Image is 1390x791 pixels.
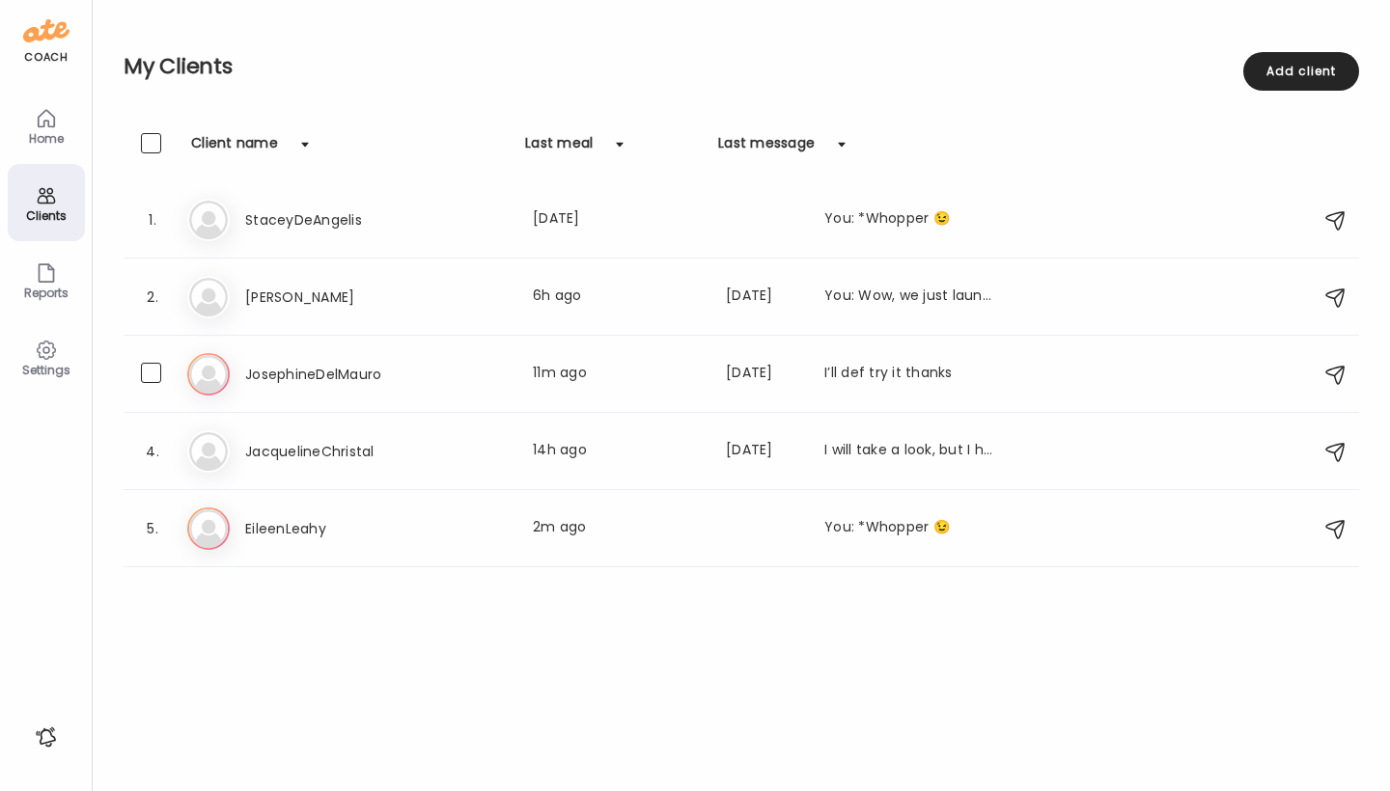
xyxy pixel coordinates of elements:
div: 1. [141,208,164,232]
div: [DATE] [726,440,801,463]
div: You: *Whopper 😉 [824,517,994,540]
img: ate [23,15,69,46]
h3: StaceyDeAngelis [245,208,415,232]
div: 2. [141,286,164,309]
h3: EileenLeahy [245,517,415,540]
div: Last message [718,133,815,164]
div: coach [24,49,68,66]
div: 14h ago [533,440,703,463]
div: 6h ago [533,286,703,309]
h3: JacquelineChristal [245,440,415,463]
div: 11m ago [533,363,703,386]
div: Add client [1243,52,1359,91]
div: I’ll def try it thanks [824,363,994,386]
div: I will take a look, but I have a bunch of protein powder I want to finish first. What are your th... [824,440,994,463]
div: 2m ago [533,517,703,540]
div: Last meal [525,133,593,164]
h2: My Clients [124,52,1359,81]
div: [DATE] [726,286,801,309]
div: 5. [141,517,164,540]
div: Reports [12,286,81,299]
div: You: *Whopper 😉 [824,208,994,232]
div: Home [12,132,81,145]
div: 4. [141,440,164,463]
div: You: Wow, we just launched our SWW protein powder early [DATE] called “Optimize.” Mine is being s... [824,286,994,309]
div: [DATE] [533,208,703,232]
div: [DATE] [726,363,801,386]
div: Clients [12,209,81,222]
h3: [PERSON_NAME] [245,286,415,309]
div: Settings [12,364,81,376]
div: Client name [191,133,278,164]
h3: JosephineDelMauro [245,363,415,386]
